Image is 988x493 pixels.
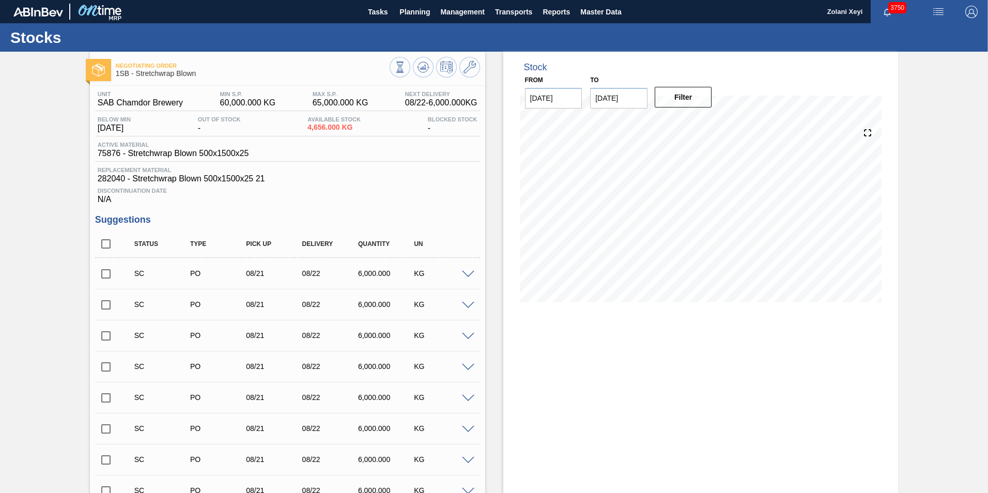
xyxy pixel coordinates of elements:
[871,5,904,19] button: Notifications
[888,2,906,13] span: 3750
[525,88,582,109] input: mm/dd/yyyy
[98,116,131,122] span: Below Min
[356,331,418,340] div: 6,000.000
[243,362,306,371] div: 08/21/2025
[243,331,306,340] div: 08/21/2025
[525,76,543,84] label: From
[243,240,306,248] div: Pick up
[98,167,477,173] span: Replacement Material
[495,6,532,18] span: Transports
[411,393,474,402] div: KG
[132,240,194,248] div: Status
[356,362,418,371] div: 6,000.000
[188,362,250,371] div: Purchase order
[98,124,131,133] span: [DATE]
[590,76,598,84] label: to
[116,63,390,69] span: Negotiating Order
[932,6,945,18] img: userActions
[132,393,194,402] div: Suggestion Created
[188,455,250,464] div: Purchase order
[300,269,362,278] div: 08/22/2025
[524,62,547,73] div: Stock
[98,174,477,183] span: 282040 - Stretchwrap Blown 500x1500x25 21
[440,6,485,18] span: Management
[411,424,474,433] div: KG
[220,98,276,107] span: 60,000.000 KG
[188,331,250,340] div: Purchase order
[220,91,276,97] span: MIN S.P.
[300,424,362,433] div: 08/22/2025
[95,183,480,204] div: N/A
[399,6,430,18] span: Planning
[243,455,306,464] div: 08/21/2025
[195,116,243,133] div: -
[243,424,306,433] div: 08/21/2025
[405,98,477,107] span: 08/22 - 6,000.000 KG
[188,424,250,433] div: Purchase order
[356,393,418,402] div: 6,000.000
[543,6,570,18] span: Reports
[98,142,249,148] span: Active Material
[356,424,418,433] div: 6,000.000
[313,91,368,97] span: MAX S.P.
[356,455,418,464] div: 6,000.000
[300,393,362,402] div: 08/22/2025
[356,240,418,248] div: Quantity
[300,300,362,309] div: 08/22/2025
[132,455,194,464] div: Suggestion Created
[655,87,712,107] button: Filter
[243,269,306,278] div: 08/21/2025
[98,149,249,158] span: 75876 - Stretchwrap Blown 500x1500x25
[459,57,480,78] button: Go to Master Data / General
[411,269,474,278] div: KG
[425,116,480,133] div: -
[300,362,362,371] div: 08/22/2025
[580,6,621,18] span: Master Data
[436,57,457,78] button: Schedule Inventory
[411,331,474,340] div: KG
[300,331,362,340] div: 08/22/2025
[243,300,306,309] div: 08/21/2025
[307,124,361,131] span: 4,656.000 KG
[411,362,474,371] div: KG
[13,7,63,17] img: TNhmsLtSVTkK8tSr43FrP2fwEKptu5GPRR3wAAAABJRU5ErkJggg==
[95,214,480,225] h3: Suggestions
[390,57,410,78] button: Stocks Overview
[313,98,368,107] span: 65,000.000 KG
[965,6,978,18] img: Logout
[98,91,183,97] span: Unit
[132,331,194,340] div: Suggestion Created
[356,269,418,278] div: 6,000.000
[188,240,250,248] div: Type
[411,300,474,309] div: KG
[132,362,194,371] div: Suggestion Created
[307,116,361,122] span: Available Stock
[132,300,194,309] div: Suggestion Created
[98,98,183,107] span: SAB Chamdor Brewery
[10,32,194,43] h1: Stocks
[411,455,474,464] div: KG
[98,188,477,194] span: Discontinuation Date
[188,269,250,278] div: Purchase order
[366,6,389,18] span: Tasks
[300,455,362,464] div: 08/22/2025
[356,300,418,309] div: 6,000.000
[411,240,474,248] div: UN
[188,393,250,402] div: Purchase order
[413,57,434,78] button: Update Chart
[243,393,306,402] div: 08/21/2025
[116,70,390,78] span: 1SB - Stretchwrap Blown
[132,424,194,433] div: Suggestion Created
[428,116,477,122] span: Blocked Stock
[198,116,241,122] span: Out Of Stock
[590,88,647,109] input: mm/dd/yyyy
[188,300,250,309] div: Purchase order
[132,269,194,278] div: Suggestion Created
[300,240,362,248] div: Delivery
[405,91,477,97] span: Next Delivery
[92,64,105,76] img: Ícone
